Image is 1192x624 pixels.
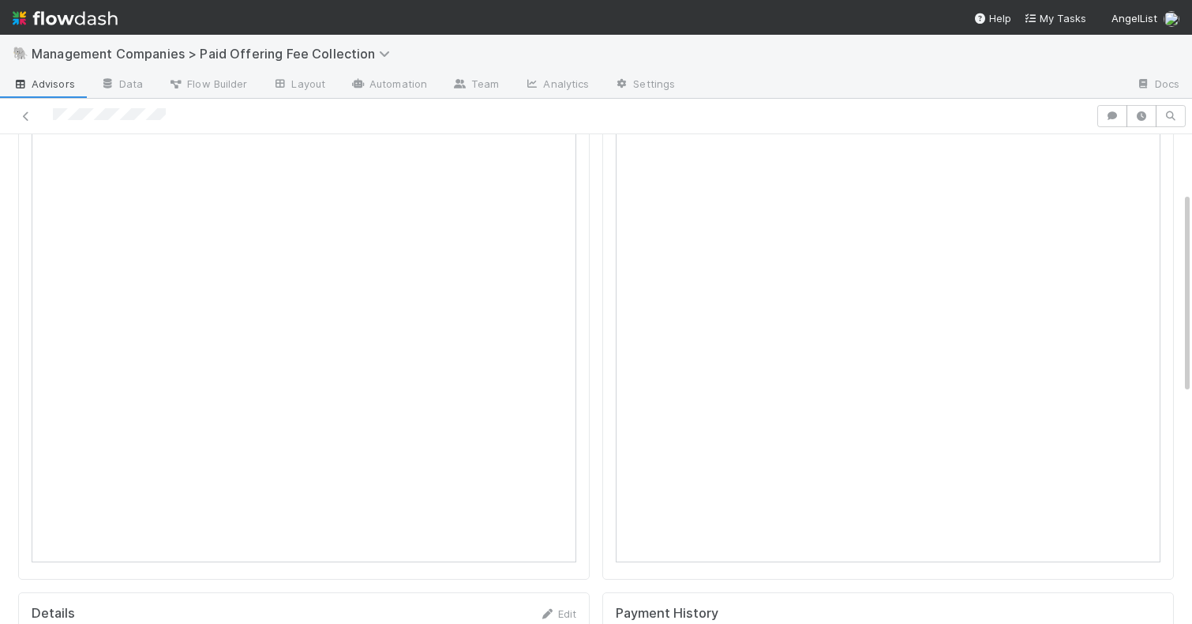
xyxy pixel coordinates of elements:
[32,46,398,62] span: Management Companies > Paid Offering Fee Collection
[88,73,156,98] a: Data
[1123,73,1192,98] a: Docs
[1111,12,1157,24] span: AngelList
[1164,11,1179,27] img: avatar_571adf04-33e8-4205-80f0-83f56503bf42.png
[616,606,718,622] h5: Payment History
[168,76,247,92] span: Flow Builder
[13,76,75,92] span: Advisors
[338,73,440,98] a: Automation
[539,607,576,620] a: Edit
[1024,10,1086,26] a: My Tasks
[602,73,688,98] a: Settings
[32,606,75,622] h5: Details
[260,73,338,98] a: Layout
[13,5,118,32] img: logo-inverted-e16ddd16eac7371096b0.svg
[440,73,512,98] a: Team
[13,47,28,60] span: 🐘
[156,73,260,98] a: Flow Builder
[512,73,602,98] a: Analytics
[973,10,1011,26] div: Help
[1024,12,1086,24] span: My Tasks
